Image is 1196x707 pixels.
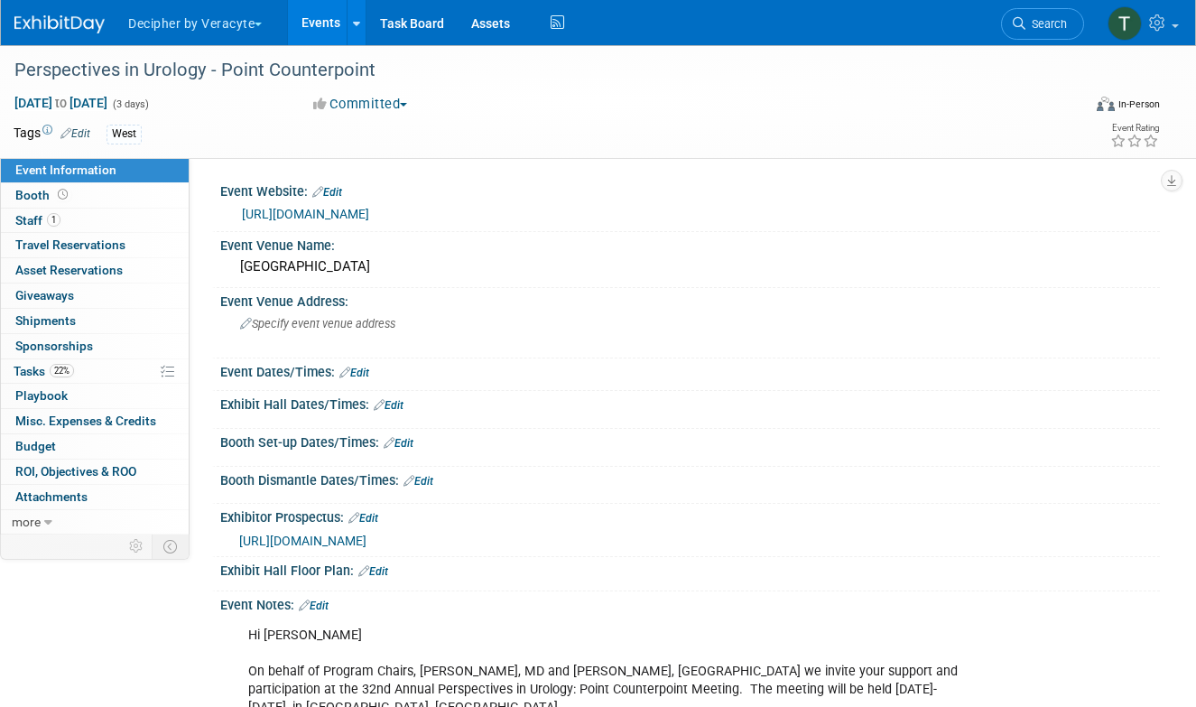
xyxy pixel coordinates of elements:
div: Event Website: [220,178,1160,201]
img: Tony Alvarado [1108,6,1142,41]
div: Event Venue Address: [220,288,1160,311]
span: Giveaways [15,288,74,302]
span: to [52,96,70,110]
a: Search [1001,8,1084,40]
span: Event Information [15,163,116,177]
div: Event Format [991,94,1160,121]
td: Toggle Event Tabs [153,535,190,558]
td: Personalize Event Tab Strip [121,535,153,558]
div: In-Person [1117,98,1160,111]
img: ExhibitDay [14,15,105,33]
a: Tasks22% [1,359,189,384]
span: Travel Reservations [15,237,125,252]
div: West [107,125,142,144]
a: Edit [60,127,90,140]
a: Edit [358,565,388,578]
span: Booth not reserved yet [54,188,71,201]
a: Giveaways [1,284,189,308]
span: Budget [15,439,56,453]
a: Asset Reservations [1,258,189,283]
div: Event Dates/Times: [220,358,1160,382]
div: Event Venue Name: [220,232,1160,255]
div: Exhibitor Prospectus: [220,504,1160,527]
a: ROI, Objectives & ROO [1,460,189,484]
img: Format-Inperson.png [1097,97,1115,111]
div: Booth Dismantle Dates/Times: [220,467,1160,490]
a: Booth [1,183,189,208]
a: Staff1 [1,209,189,233]
div: Exhibit Hall Dates/Times: [220,391,1160,414]
span: more [12,515,41,529]
span: Misc. Expenses & Credits [15,414,156,428]
span: 1 [47,213,60,227]
div: Exhibit Hall Floor Plan: [220,557,1160,581]
a: Shipments [1,309,189,333]
a: Travel Reservations [1,233,189,257]
span: (3 days) [111,98,149,110]
span: 22% [50,364,74,377]
a: more [1,510,189,535]
a: Sponsorships [1,334,189,358]
span: Asset Reservations [15,263,123,277]
span: Booth [15,188,71,202]
span: Sponsorships [15,339,93,353]
div: Perspectives in Urology - Point Counterpoint [8,54,1062,87]
a: Edit [384,437,413,450]
a: Edit [403,475,433,488]
a: Edit [339,367,369,379]
button: Committed [307,95,414,114]
div: Event Notes: [220,591,1160,615]
a: [URL][DOMAIN_NAME] [239,534,366,548]
span: Search [1025,17,1067,31]
span: Playbook [15,388,68,403]
a: Misc. Expenses & Credits [1,409,189,433]
a: [URL][DOMAIN_NAME] [242,207,369,221]
div: Event Rating [1110,124,1159,133]
td: Tags [14,124,90,144]
a: Edit [299,600,329,612]
span: [DATE] [DATE] [14,95,108,111]
a: Edit [374,399,403,412]
a: Edit [348,512,378,525]
span: Shipments [15,313,76,328]
div: Booth Set-up Dates/Times: [220,429,1160,452]
a: Edit [312,186,342,199]
span: Attachments [15,489,88,504]
a: Event Information [1,158,189,182]
a: Playbook [1,384,189,408]
div: [GEOGRAPHIC_DATA] [234,253,1146,281]
span: Tasks [14,364,74,378]
a: Budget [1,434,189,459]
span: Specify event venue address [240,317,395,330]
a: Attachments [1,485,189,509]
span: Staff [15,213,60,228]
span: ROI, Objectives & ROO [15,464,136,479]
